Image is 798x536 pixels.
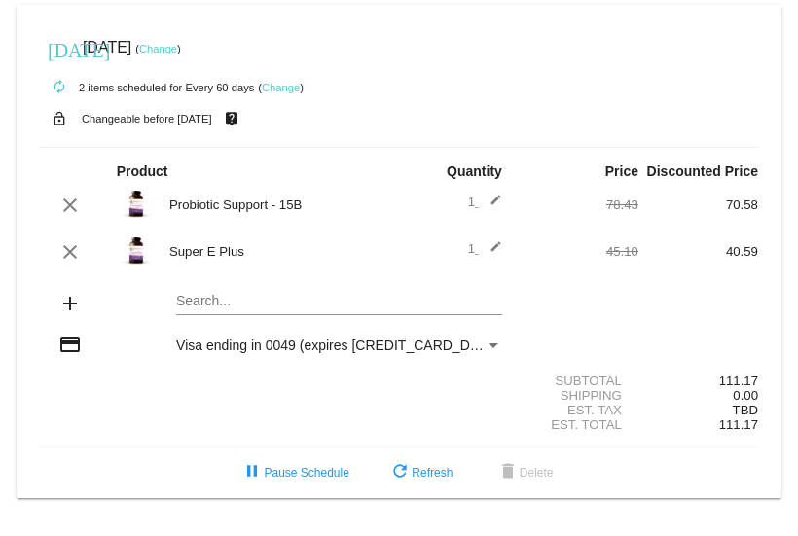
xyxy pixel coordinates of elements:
[468,195,502,209] span: 1
[647,163,758,179] strong: Discounted Price
[240,461,264,484] mat-icon: pause
[135,43,181,54] small: ( )
[117,184,156,223] img: Desaulniers-V-PROS60-PL-2-Probiotic-Support-B-15-7ESSPROS60-PL.png
[388,466,453,480] span: Refresh
[519,403,638,417] div: Est. Tax
[605,163,638,179] strong: Price
[82,113,212,125] small: Changeable before [DATE]
[225,455,364,490] button: Pause Schedule
[48,37,71,60] mat-icon: [DATE]
[176,338,502,353] span: Visa ending in 0049 (expires [CREDIT_CARD_DATA])
[40,82,254,93] small: 2 items scheduled for Every 60 days
[139,43,177,54] a: Change
[733,403,758,417] span: TBD
[220,106,243,131] mat-icon: live_help
[160,197,399,212] div: Probiotic Support - 15B
[48,76,71,99] mat-icon: autorenew
[638,374,758,388] div: 111.17
[519,244,638,259] div: 45.10
[58,292,82,315] mat-icon: add
[519,374,638,388] div: Subtotal
[479,194,502,217] mat-icon: edit
[117,163,168,179] strong: Product
[373,455,468,490] button: Refresh
[48,106,71,131] mat-icon: lock_open
[496,461,520,484] mat-icon: delete
[240,466,348,480] span: Pause Schedule
[160,244,399,259] div: Super E Plus
[58,240,82,264] mat-icon: clear
[388,461,412,484] mat-icon: refresh
[468,241,502,256] span: 1
[117,231,156,269] img: Desaulniers-V-ANT30L-PL-Super-E-Plus.png
[58,194,82,217] mat-icon: clear
[262,82,300,93] a: Change
[447,163,502,179] strong: Quantity
[479,240,502,264] mat-icon: edit
[719,417,758,432] span: 111.17
[176,294,502,309] input: Search...
[176,338,502,353] mat-select: Payment Method
[638,244,758,259] div: 40.59
[519,417,638,432] div: Est. Total
[733,388,758,403] span: 0.00
[58,333,82,356] mat-icon: credit_card
[496,466,554,480] span: Delete
[638,197,758,212] div: 70.58
[519,388,638,403] div: Shipping
[258,82,304,93] small: ( )
[481,455,569,490] button: Delete
[519,197,638,212] div: 78.43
